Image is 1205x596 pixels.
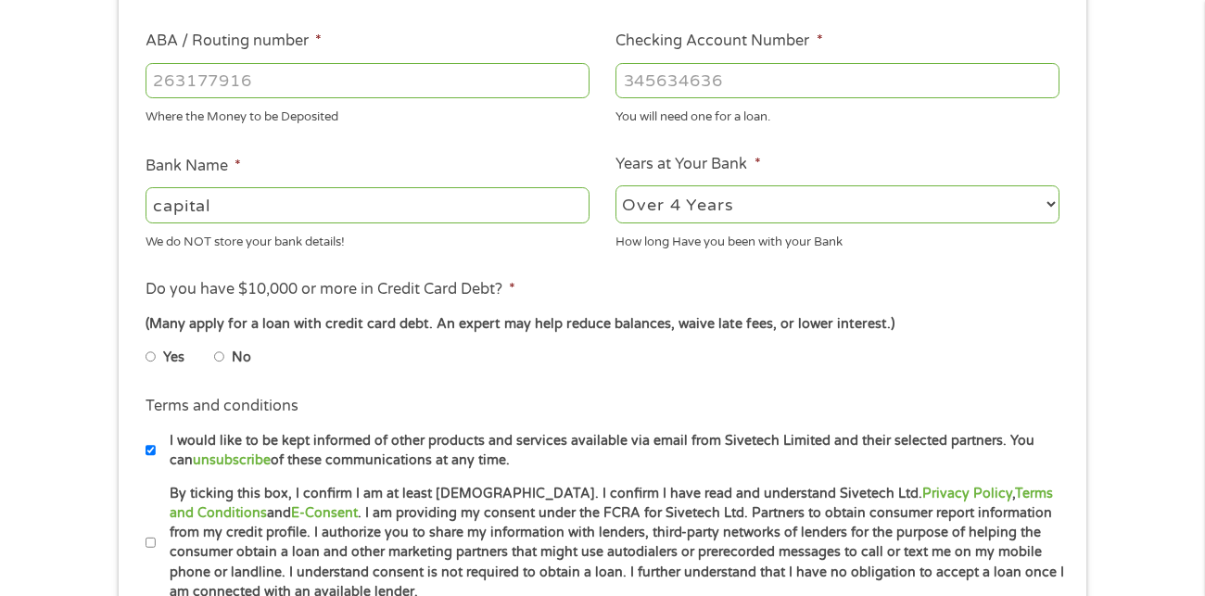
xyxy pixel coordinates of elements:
[615,63,1059,98] input: 345634636
[615,32,822,51] label: Checking Account Number
[146,102,590,127] div: Where the Money to be Deposited
[922,486,1012,501] a: Privacy Policy
[146,63,590,98] input: 263177916
[163,348,184,368] label: Yes
[146,226,590,251] div: We do NOT store your bank details!
[146,397,298,416] label: Terms and conditions
[146,280,515,299] label: Do you have $10,000 or more in Credit Card Debt?
[170,486,1053,521] a: Terms and Conditions
[146,32,322,51] label: ABA / Routing number
[193,452,271,468] a: unsubscribe
[232,348,251,368] label: No
[156,431,1065,471] label: I would like to be kept informed of other products and services available via email from Sivetech...
[291,505,358,521] a: E-Consent
[146,157,241,176] label: Bank Name
[146,314,1059,335] div: (Many apply for a loan with credit card debt. An expert may help reduce balances, waive late fees...
[615,226,1059,251] div: How long Have you been with your Bank
[615,102,1059,127] div: You will need one for a loan.
[615,155,760,174] label: Years at Your Bank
